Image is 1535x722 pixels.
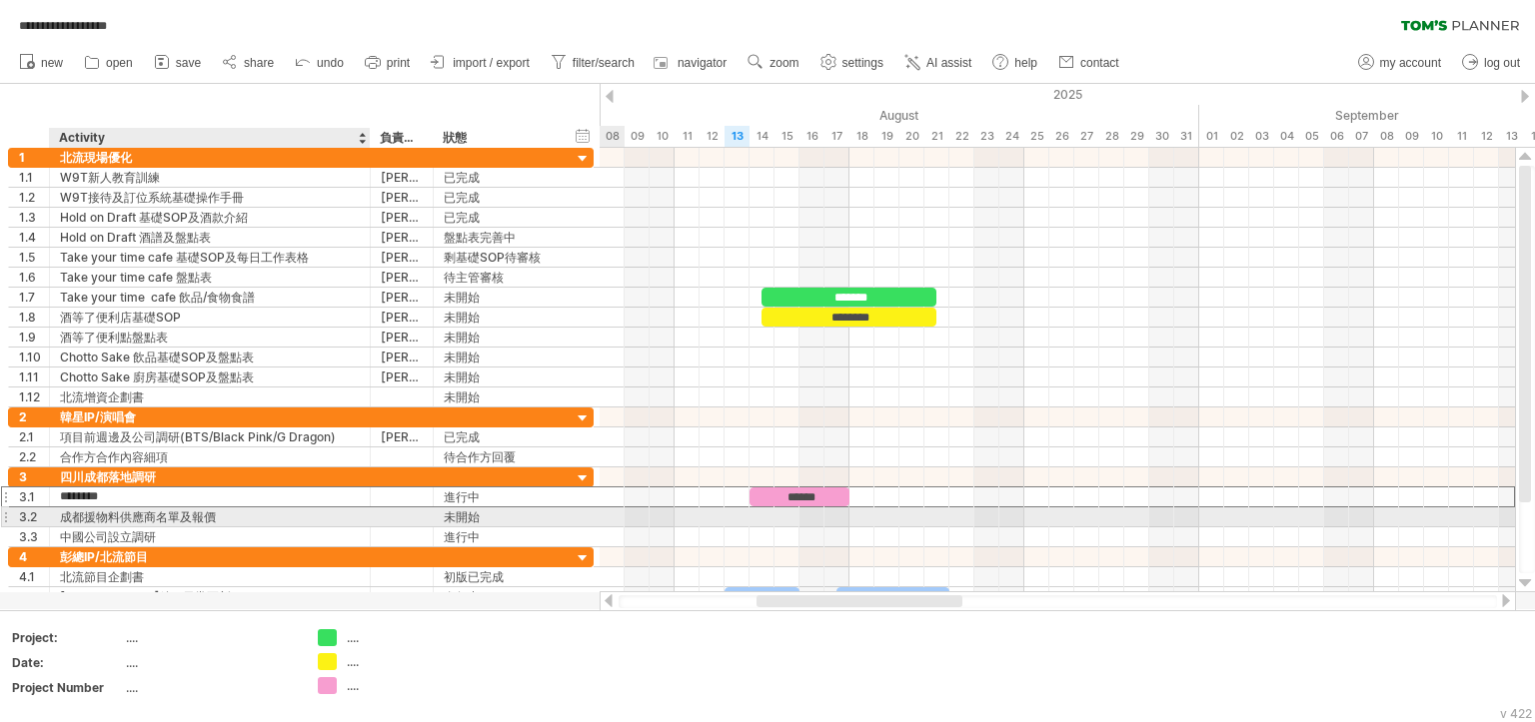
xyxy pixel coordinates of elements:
[19,188,49,207] div: 1.2
[381,248,423,267] div: [PERSON_NAME]
[769,56,798,70] span: zoom
[360,50,416,76] a: print
[824,126,849,147] div: Sunday, 17 August 2025
[41,56,63,70] span: new
[1014,56,1037,70] span: help
[600,126,625,147] div: Friday, 8 August 2025
[381,188,423,207] div: [PERSON_NAME]
[1053,50,1125,76] a: contact
[1424,126,1449,147] div: Wednesday, 10 September 2025
[126,679,294,696] div: ....
[176,56,201,70] span: save
[444,587,552,606] div: 進行中
[987,50,1043,76] a: help
[678,56,727,70] span: navigator
[1349,126,1374,147] div: Sunday, 7 September 2025
[725,126,750,147] div: Wednesday, 13 August 2025
[19,248,49,267] div: 1.5
[106,56,133,70] span: open
[426,50,536,76] a: import / export
[1074,126,1099,147] div: Wednesday, 27 August 2025
[60,148,360,167] div: 北流現場優化
[949,126,974,147] div: Friday, 22 August 2025
[19,487,49,506] div: 3.1
[60,407,360,426] div: 韓星IP/演唱會
[19,348,49,366] div: 1.10
[19,288,49,307] div: 1.7
[317,56,344,70] span: undo
[573,56,635,70] span: filter/search
[12,654,122,671] div: Date:
[799,126,824,147] div: Saturday, 16 August 2025
[381,268,423,287] div: [PERSON_NAME]
[19,527,49,546] div: 3.3
[849,126,874,147] div: Monday, 18 August 2025
[1049,126,1074,147] div: Tuesday, 26 August 2025
[1324,126,1349,147] div: Saturday, 6 September 2025
[743,50,804,76] a: zoom
[1299,126,1324,147] div: Friday, 5 September 2025
[425,105,1199,126] div: August 2025
[1099,126,1124,147] div: Thursday, 28 August 2025
[444,427,552,446] div: 已完成
[1174,126,1199,147] div: Sunday, 31 August 2025
[924,126,949,147] div: Thursday, 21 August 2025
[1457,50,1526,76] a: log out
[444,288,552,307] div: 未開始
[19,208,49,227] div: 1.3
[774,126,799,147] div: Friday, 15 August 2025
[1374,126,1399,147] div: Monday, 8 September 2025
[453,56,530,70] span: import / export
[19,328,49,347] div: 1.9
[60,467,360,486] div: 四川成都落地調研
[815,50,889,76] a: settings
[19,268,49,287] div: 1.6
[651,50,733,76] a: navigator
[444,367,552,386] div: 未開始
[60,367,360,386] div: Chotto Sake 廚房基礎SOP及盤點表
[19,547,49,566] div: 4
[444,228,552,247] div: 盤點表完善中
[444,248,552,267] div: 剩基礎SOP待審核
[380,128,422,148] div: 負責人員
[381,308,423,327] div: [PERSON_NAME]
[381,208,423,227] div: [PERSON_NAME]
[444,168,552,187] div: 已完成
[381,348,423,366] div: [PERSON_NAME]
[1353,50,1447,76] a: my account
[60,208,360,227] div: Hold on Draft 基礎SOP及酒款介紹
[381,427,423,446] div: [PERSON_NAME]
[381,328,423,347] div: [PERSON_NAME]
[444,328,552,347] div: 未開始
[347,629,456,646] div: ....
[60,527,360,546] div: 中國公司設立調研
[60,427,360,446] div: 項目前週邊及公司調研(BTS/Black Pink/G Dragon)
[444,507,552,526] div: 未開始
[444,387,552,406] div: 未開始
[675,126,700,147] div: Monday, 11 August 2025
[1499,126,1524,147] div: Saturday, 13 September 2025
[999,126,1024,147] div: Sunday, 24 August 2025
[650,126,675,147] div: Sunday, 10 August 2025
[244,56,274,70] span: share
[19,387,49,406] div: 1.12
[60,348,360,366] div: Chotto Sake 飲品基礎SOP及盤點表
[381,228,423,247] div: [PERSON_NAME]
[60,248,360,267] div: Take your time cafe 基礎SOP及每日工作表格
[1149,126,1174,147] div: Saturday, 30 August 2025
[1224,126,1249,147] div: Tuesday, 2 September 2025
[126,654,294,671] div: ....
[347,653,456,670] div: ....
[19,587,49,606] div: 4.2
[1024,126,1049,147] div: Monday, 25 August 2025
[19,367,49,386] div: 1.11
[974,126,999,147] div: Saturday, 23 August 2025
[290,50,350,76] a: undo
[874,126,899,147] div: Tuesday, 19 August 2025
[842,56,883,70] span: settings
[1500,706,1532,721] div: v 422
[60,168,360,187] div: W9T新人教育訓練
[60,268,360,287] div: Take your time cafe 盤點表
[60,188,360,207] div: W9T接待及訂位系統基礎操作手冊
[19,148,49,167] div: 1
